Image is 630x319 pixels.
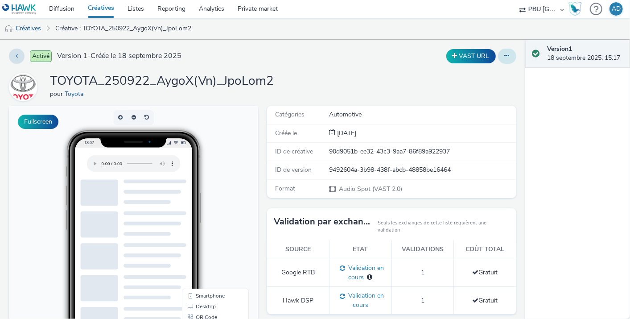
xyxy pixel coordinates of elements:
th: Etat [329,240,391,259]
button: Fullscreen [18,115,58,129]
span: Validation en cours [345,264,384,282]
span: Catégories [275,110,305,119]
span: Desktop [187,198,207,203]
th: Source [267,240,329,259]
span: Créée le [275,129,297,137]
img: undefined Logo [2,4,37,15]
div: Dupliquer la créative en un VAST URL [444,49,498,63]
th: Coût total [454,240,516,259]
span: 18:07 [75,34,85,39]
span: pour [50,90,65,98]
li: Smartphone [175,185,238,195]
img: Hawk Academy [568,2,582,16]
button: VAST URL [446,49,496,63]
div: 90d9051b-ee32-43c3-9aa7-86f89a922937 [329,147,515,156]
a: Hawk Academy [568,2,585,16]
span: Smartphone [187,187,216,193]
img: Toyota [10,74,36,100]
a: Toyota [9,83,41,91]
span: Activé [30,50,52,62]
span: 1 [421,268,424,277]
a: Créative : TOYOTA_250922_AygoX(Vn)_JpoLom2 [51,18,196,39]
span: ID de version [275,166,312,174]
strong: Version 1 [547,45,572,53]
span: Gratuit [472,296,498,305]
span: Validation en cours [345,291,384,309]
span: QR Code [187,209,208,214]
div: Automotive [329,110,515,119]
td: Hawk DSP [267,287,329,315]
div: 18 septembre 2025, 15:17 [547,45,623,63]
span: Gratuit [472,268,498,277]
td: Google RTB [267,259,329,286]
a: Toyota [65,90,87,98]
h1: TOYOTA_250922_AygoX(Vn)_JpoLom2 [50,73,274,90]
span: [DATE] [335,129,356,137]
div: 9492604a-3b98-438f-abcb-48858be16464 [329,166,515,174]
h3: Validation par exchange [274,215,373,228]
span: Version 1 - Créée le 18 septembre 2025 [57,51,181,61]
span: Audio Spot (VAST 2.0) [338,185,402,193]
span: Format [275,184,295,193]
div: AD [612,2,621,16]
th: Validations [391,240,454,259]
span: ID de créative [275,147,313,156]
div: Création 18 septembre 2025, 15:17 [335,129,356,138]
img: audio [4,25,13,33]
li: QR Code [175,206,238,217]
small: Seuls les exchanges de cette liste requièrent une validation [378,220,510,234]
li: Desktop [175,195,238,206]
span: 1 [421,296,424,305]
